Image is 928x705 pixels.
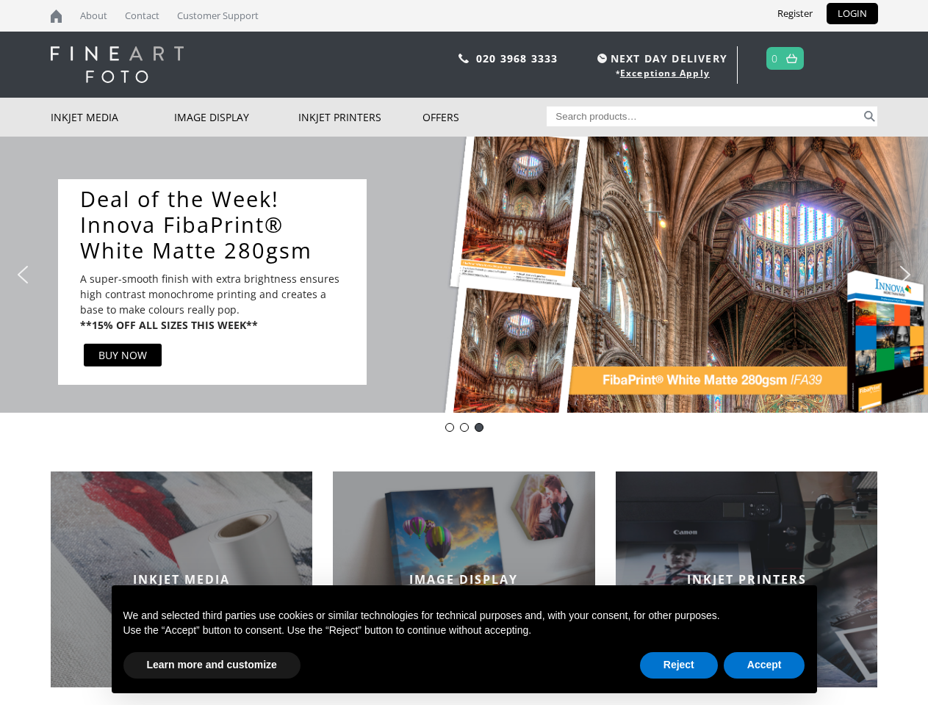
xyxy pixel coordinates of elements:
img: previous arrow [11,263,35,286]
button: Reject [640,652,718,679]
a: Inkjet Printers [298,98,422,137]
img: phone.svg [458,54,469,63]
button: Search [861,106,878,126]
div: DOTWEEK- IFA39 [475,423,483,432]
a: Image Display [174,98,298,137]
button: Accept [724,652,805,679]
a: Deal of the Week!Innova FibaPrint®White Matte 280gsm [80,187,359,263]
h2: INKJET PRINTERS [616,571,878,587]
a: LOGIN [827,3,878,24]
p: A super-smooth finish with extra brightness ensures high contrast monochrome printing and creates... [80,271,341,317]
h2: IMAGE DISPLAY [333,571,595,587]
span: NEXT DAY DELIVERY [594,50,727,67]
h2: INKJET MEDIA [51,571,313,587]
p: Use the “Accept” button to consent. Use the “Reject” button to continue without accepting. [123,623,805,638]
div: Innova-general [445,423,454,432]
input: Search products… [547,106,861,126]
img: next arrow [893,263,917,286]
img: time.svg [597,54,607,63]
a: Exceptions Apply [620,67,710,79]
img: basket.svg [786,54,797,63]
img: logo-white.svg [51,46,184,83]
div: pinch book [460,423,469,432]
div: Choose slide to display. [442,420,486,435]
a: BUY NOW [84,344,162,366]
p: We and selected third parties use cookies or similar technologies for technical purposes and, wit... [123,609,805,623]
a: Register [766,3,824,24]
a: 020 3968 3333 [476,51,558,65]
div: BUY NOW [98,347,147,363]
button: Learn more and customize [123,652,301,679]
b: **15% OFF ALL SIZES THIS WEEK** [80,318,258,332]
a: 0 [771,48,778,69]
a: Offers [422,98,547,137]
a: Inkjet Media [51,98,175,137]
